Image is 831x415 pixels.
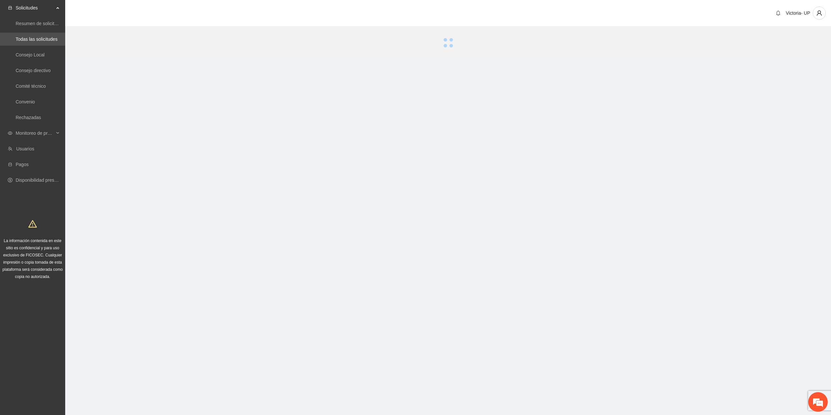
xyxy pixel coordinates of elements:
[16,115,41,120] a: Rechazadas
[8,6,12,10] span: inbox
[16,37,57,42] a: Todas las solicitudes
[773,10,783,16] span: bell
[16,21,89,26] a: Resumen de solicitudes por aprobar
[28,220,37,228] span: warning
[813,7,826,20] button: user
[16,162,29,167] a: Pagos
[16,1,54,14] span: Solicitudes
[8,131,12,135] span: eye
[813,10,825,16] span: user
[16,99,35,104] a: Convenio
[3,238,63,279] span: La información contenida en este sitio es confidencial y para uso exclusivo de FICOSEC. Cualquier...
[16,127,54,140] span: Monitoreo de proyectos
[16,68,51,73] a: Consejo directivo
[786,10,810,16] span: Victoria- UP
[16,52,45,57] a: Consejo Local
[16,146,34,151] a: Usuarios
[16,84,46,89] a: Comité técnico
[773,8,783,18] button: bell
[16,177,71,183] a: Disponibilidad presupuestal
